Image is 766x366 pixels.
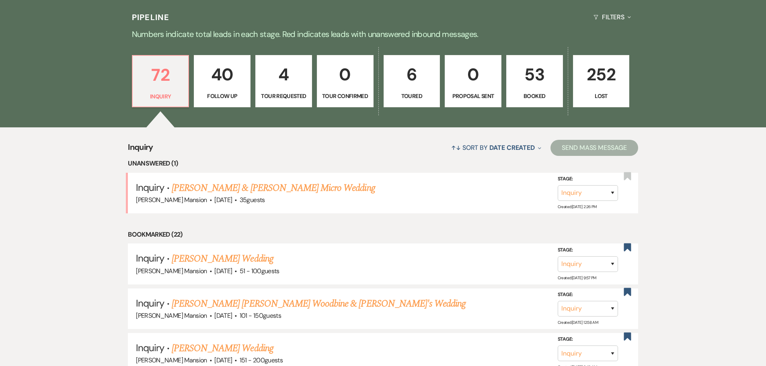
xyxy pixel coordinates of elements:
span: [DATE] [214,311,232,320]
p: 0 [450,61,496,88]
a: 40Follow Up [194,55,251,107]
a: 53Booked [506,55,563,107]
li: Unanswered (1) [128,158,638,169]
button: Sort By Date Created [448,137,544,158]
span: 35 guests [240,196,265,204]
h3: Pipeline [132,12,170,23]
span: [DATE] [214,196,232,204]
span: 151 - 200 guests [240,356,283,364]
a: 0Proposal Sent [445,55,501,107]
span: Created: [DATE] 12:58 AM [558,320,598,325]
label: Stage: [558,175,618,184]
p: 53 [511,61,558,88]
p: 40 [199,61,245,88]
p: 6 [389,61,435,88]
span: Created: [DATE] 9:57 PM [558,275,596,280]
span: ↑↓ [451,143,461,152]
label: Stage: [558,335,618,344]
a: 0Tour Confirmed [317,55,374,107]
span: Inquiry [128,141,153,158]
a: 72Inquiry [132,55,189,107]
span: [DATE] [214,267,232,275]
a: [PERSON_NAME] Wedding [172,251,273,266]
span: [DATE] [214,356,232,364]
a: 4Tour Requested [255,55,312,107]
p: Inquiry [138,92,184,101]
button: Filters [590,6,634,28]
a: 252Lost [573,55,630,107]
p: 0 [322,61,368,88]
a: [PERSON_NAME] [PERSON_NAME] Woodbine & [PERSON_NAME]'s Wedding [172,296,466,311]
span: 51 - 100 guests [240,267,279,275]
p: Toured [389,92,435,100]
span: 101 - 150 guests [240,311,281,320]
span: Inquiry [136,341,164,354]
p: 4 [261,61,307,88]
p: 72 [138,61,184,88]
p: Follow Up [199,92,245,100]
p: 252 [578,61,624,88]
span: [PERSON_NAME] Mansion [136,356,207,364]
span: Inquiry [136,297,164,309]
a: [PERSON_NAME] & [PERSON_NAME] Micro Wedding [172,181,375,195]
span: Created: [DATE] 2:26 PM [558,204,597,209]
li: Bookmarked (22) [128,229,638,240]
span: Date Created [489,143,535,152]
a: 6Toured [384,55,440,107]
label: Stage: [558,290,618,299]
span: [PERSON_NAME] Mansion [136,196,207,204]
p: Lost [578,92,624,100]
span: Inquiry [136,181,164,194]
span: Inquiry [136,252,164,264]
button: Send Mass Message [550,140,638,156]
a: [PERSON_NAME] Wedding [172,341,273,356]
span: [PERSON_NAME] Mansion [136,311,207,320]
p: Numbers indicate total leads in each stage. Red indicates leads with unanswered inbound messages. [94,28,673,41]
p: Tour Confirmed [322,92,368,100]
span: [PERSON_NAME] Mansion [136,267,207,275]
p: Tour Requested [261,92,307,100]
p: Proposal Sent [450,92,496,100]
label: Stage: [558,246,618,255]
p: Booked [511,92,558,100]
